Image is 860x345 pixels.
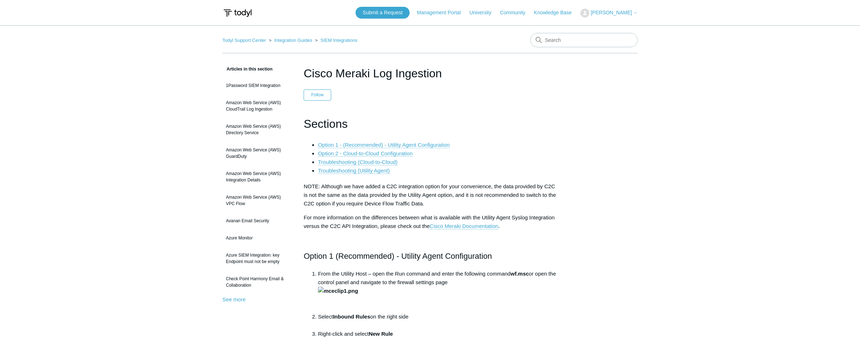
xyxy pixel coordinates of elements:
a: Option 1 - (Recommended) - Utility Agent Configuration [318,142,450,148]
a: Todyl Support Center [222,38,266,43]
h2: Option 1 (Recommended) - Utility Agent Configuration [304,250,556,262]
a: Troubleshooting (Utility Agent) [318,167,390,174]
a: Amazon Web Service (AWS) VPC Flow [222,190,293,210]
a: Amazon Web Service (AWS) Integration Details [222,167,293,187]
span: [PERSON_NAME] [591,10,632,15]
a: Cisco Meraki Documentation [430,223,498,229]
h1: Cisco Meraki Log Ingestion [304,65,556,82]
a: Check Point Harmony Email & Collaboration [222,272,293,292]
li: From the Utility Host – open the Run command and enter the following command or open the control ... [318,269,556,312]
a: See more [222,296,246,302]
a: Amazon Web Service (AWS) Directory Service [222,120,293,140]
a: Knowledge Base [534,9,579,16]
a: Submit a Request [356,7,410,19]
p: For more information on the differences between what is available with the Utility Agent Syslog I... [304,213,556,230]
img: Todyl Support Center Help Center home page [222,6,253,20]
button: Follow Article [304,89,331,100]
strong: wf.msc [511,271,529,277]
a: University [469,9,498,16]
strong: New Rule [369,331,393,337]
a: Management Portal [417,9,468,16]
a: Integration Guides [274,38,312,43]
img: mceclip1.png [318,287,358,295]
a: SIEM Integrations [320,38,357,43]
a: Azure Monitor [222,231,293,245]
h1: Sections [304,115,556,133]
a: 1Password SIEM Integration [222,79,293,92]
li: SIEM Integrations [314,38,358,43]
li: Integration Guides [267,38,314,43]
button: [PERSON_NAME] [580,9,638,18]
li: Todyl Support Center [222,38,267,43]
a: Amazon Web Service (AWS) CloudTrail Log Ingestion [222,96,293,116]
a: Troubleshooting (Cloud-to-Cloud) [318,159,397,165]
a: Azure SIEM Integration: key Endpoint must not be empty [222,248,293,268]
a: Avanan Email Security [222,214,293,228]
strong: Inbound Rules [333,314,370,320]
span: Articles in this section [222,67,272,72]
a: Amazon Web Service (AWS) GuardDuty [222,143,293,163]
a: Community [500,9,533,16]
input: Search [530,33,638,47]
p: NOTE: Although we have added a C2C integration option for your convenience, the data provided by ... [304,182,556,208]
a: Option 2 - Cloud-to-Cloud Configuration [318,150,412,157]
li: Select on the right side [318,312,556,330]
